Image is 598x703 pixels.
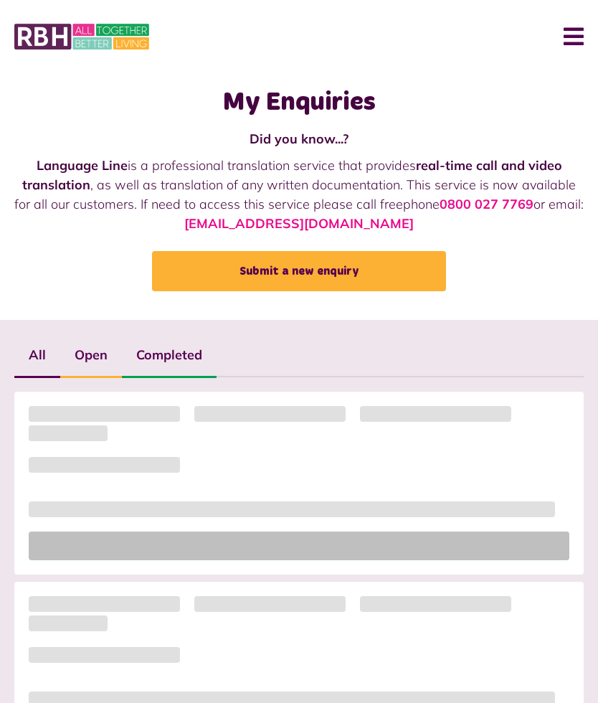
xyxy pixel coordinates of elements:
[14,22,149,52] img: MyRBH
[440,196,533,212] a: 0800 027 7769
[250,131,348,147] strong: Did you know...?
[184,215,414,232] a: [EMAIL_ADDRESS][DOMAIN_NAME]
[37,157,128,174] strong: Language Line
[14,88,584,118] h1: My Enquiries
[14,156,584,233] p: is a professional translation service that provides , as well as translation of any written docum...
[152,251,446,291] a: Submit a new enquiry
